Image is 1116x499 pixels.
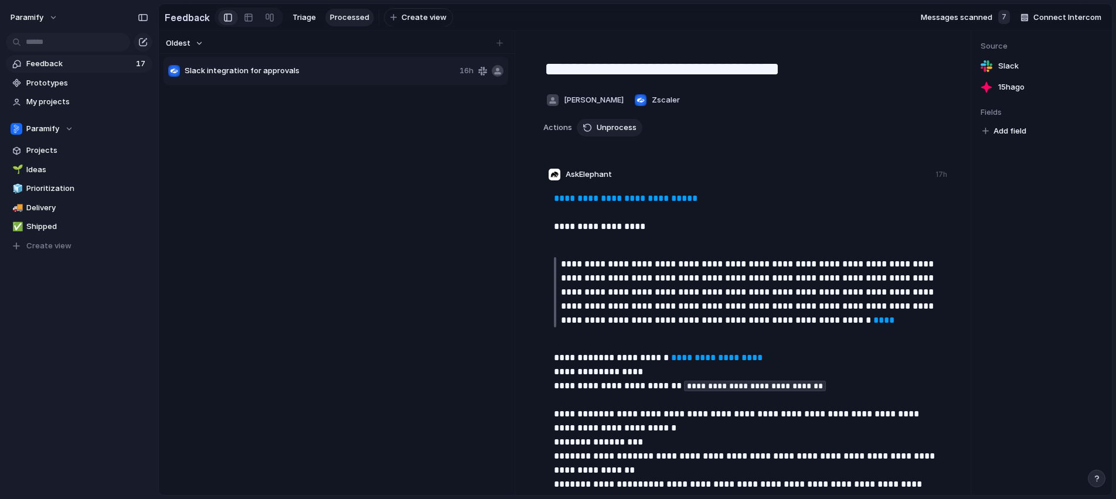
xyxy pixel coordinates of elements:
[597,122,637,134] span: Unprocess
[993,125,1026,137] span: Add field
[998,81,1025,93] span: 15h ago
[136,58,148,70] span: 17
[998,60,1019,72] span: Slack
[543,122,572,134] span: Actions
[288,9,321,26] a: Triage
[26,221,148,233] span: Shipped
[981,40,1103,52] span: Source
[26,202,148,214] span: Delivery
[11,164,22,176] button: 🌱
[330,12,369,23] span: Processed
[631,91,683,110] button: Zscaler
[12,220,21,234] div: ✅
[26,77,148,89] span: Prototypes
[402,12,447,23] span: Create view
[26,164,148,176] span: Ideas
[981,124,1028,139] button: Add field
[6,120,152,138] button: Paramify
[12,163,21,176] div: 🌱
[460,65,474,77] span: 16h
[652,94,680,106] span: Zscaler
[577,119,642,136] button: Unprocess
[26,183,148,194] span: Prioritization
[26,145,148,156] span: Projects
[26,58,132,70] span: Feedback
[921,12,992,23] span: Messages scanned
[1033,12,1101,23] span: Connect Intercom
[165,11,210,25] h2: Feedback
[543,91,627,110] button: [PERSON_NAME]
[11,183,22,194] button: 🧊
[26,123,59,135] span: Paramify
[6,237,152,255] button: Create view
[26,96,148,108] span: My projects
[6,142,152,159] a: Projects
[12,182,21,196] div: 🧊
[292,12,316,23] span: Triage
[6,93,152,111] a: My projects
[325,9,374,26] a: Processed
[11,12,43,23] span: Paramify
[11,202,22,214] button: 🚚
[384,8,453,27] button: Create view
[6,55,152,73] a: Feedback17
[566,169,612,180] span: AskElephant
[1016,9,1106,26] button: Connect Intercom
[164,36,205,51] button: Oldest
[5,8,64,27] button: Paramify
[166,37,190,49] span: Oldest
[26,240,72,252] span: Create view
[11,221,22,233] button: ✅
[564,94,624,106] span: [PERSON_NAME]
[6,180,152,197] a: 🧊Prioritization
[981,58,1103,74] a: Slack
[185,65,455,77] span: Slack integration for approvals
[6,199,152,217] a: 🚚Delivery
[6,74,152,92] a: Prototypes
[6,161,152,179] a: 🌱Ideas
[6,218,152,235] a: ✅Shipped
[935,169,947,180] div: 17h
[998,11,1010,25] div: 7
[981,107,1103,118] span: Fields
[12,201,21,214] div: 🚚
